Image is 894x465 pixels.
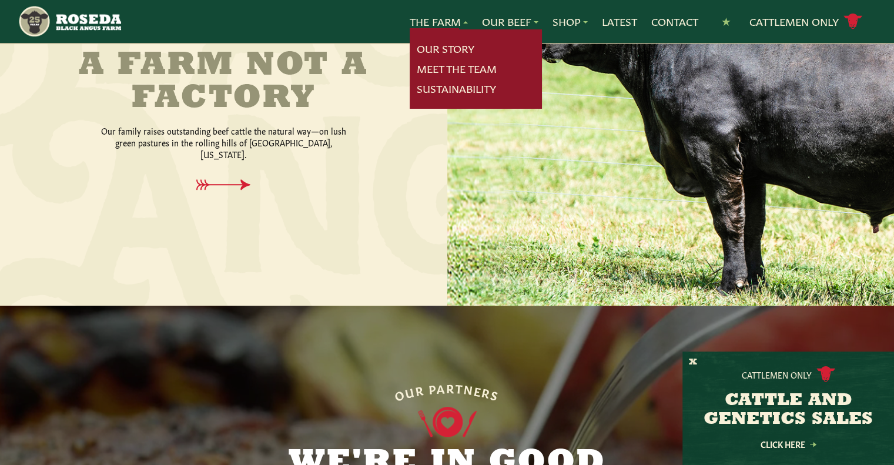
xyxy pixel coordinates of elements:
[18,5,120,38] img: https://roseda.com/wp-content/uploads/2021/05/roseda-25-header.png
[651,14,698,29] a: Contact
[602,14,637,29] a: Latest
[697,392,879,429] h3: CATTLE AND GENETICS SALES
[689,356,697,369] button: X
[100,125,347,160] p: Our family raises outstanding beef cattle the natural way—on lush green pastures in the rolling h...
[417,41,474,56] a: Our Story
[417,61,497,76] a: Meet The Team
[482,14,538,29] a: Our Beef
[404,384,416,399] span: U
[473,383,484,397] span: E
[76,49,370,115] h2: A Farm Not a Factory
[463,382,475,396] span: N
[437,381,447,394] span: A
[446,381,455,394] span: R
[393,386,407,402] span: O
[393,381,501,402] div: OUR PARTNERS
[481,385,493,400] span: R
[428,382,437,395] span: P
[816,366,835,382] img: cattle-icon.svg
[735,440,841,448] a: Click Here
[414,383,425,397] span: R
[749,11,862,32] a: Cattlemen Only
[417,81,496,96] a: Sustainability
[742,369,812,380] p: Cattlemen Only
[490,387,501,402] span: S
[553,14,588,29] a: Shop
[455,381,464,394] span: T
[410,14,468,29] a: The Farm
